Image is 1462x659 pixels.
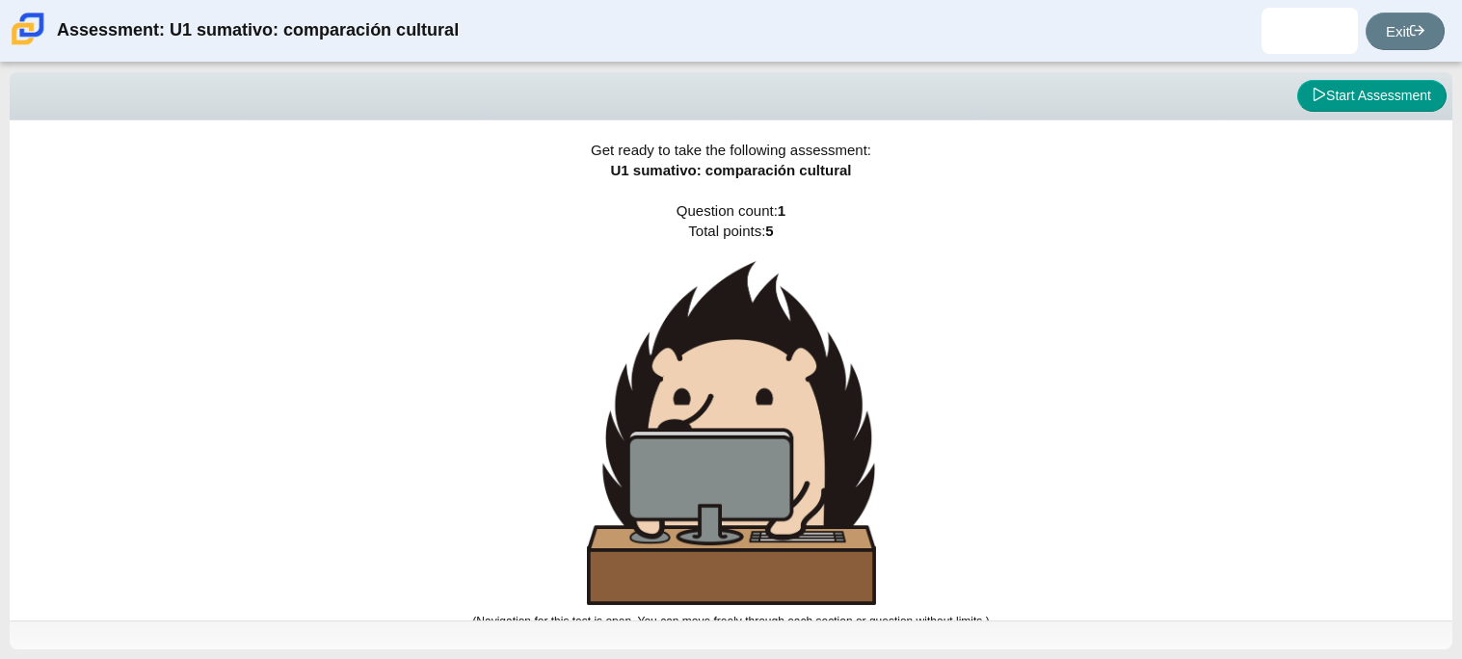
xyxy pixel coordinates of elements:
a: Carmen School of Science & Technology [8,36,48,52]
b: 1 [778,202,785,219]
img: hedgehog-behind-computer-large.png [587,261,876,605]
span: Get ready to take the following assessment: [591,142,871,158]
img: Carmen School of Science & Technology [8,9,48,49]
a: Exit [1366,13,1445,50]
img: sara.cruzgarcia.f9GkQP [1294,15,1325,46]
small: (Navigation for this test is open. You can move freely through each section or question without l... [472,615,989,628]
div: Assessment: U1 sumativo: comparación cultural [57,8,459,54]
button: Start Assessment [1297,80,1447,113]
span: U1 sumativo: comparación cultural [610,162,851,178]
span: Question count: Total points: [472,202,989,628]
b: 5 [765,223,773,239]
